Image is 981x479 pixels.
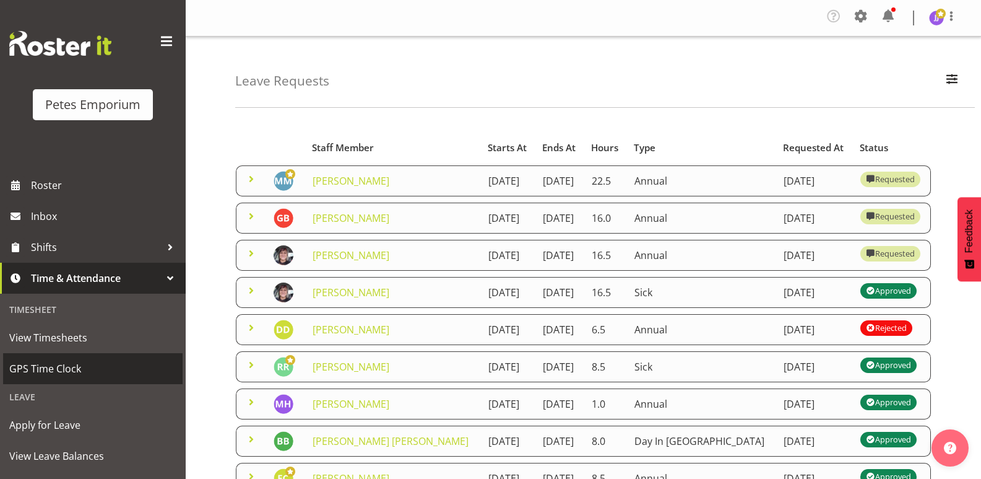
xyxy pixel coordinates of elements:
[584,165,627,196] td: 22.5
[776,351,853,382] td: [DATE]
[634,141,769,155] div: Type
[9,359,176,378] span: GPS Time Clock
[3,322,183,353] a: View Timesheets
[313,397,389,411] a: [PERSON_NAME]
[627,165,776,196] td: Annual
[31,238,161,257] span: Shifts
[274,431,293,451] img: beena-bist9974.jpg
[481,351,535,382] td: [DATE]
[866,432,910,447] div: Approved
[3,441,183,472] a: View Leave Balances
[3,410,183,441] a: Apply for Leave
[627,203,776,234] td: Annual
[957,197,981,281] button: Feedback - Show survey
[866,358,910,372] div: Approved
[9,328,176,347] span: View Timesheets
[776,426,853,457] td: [DATE]
[627,277,776,308] td: Sick
[584,389,627,420] td: 1.0
[584,277,627,308] td: 16.5
[481,426,535,457] td: [DATE]
[274,357,293,377] img: ruth-robertson-taylor722.jpg
[964,209,975,253] span: Feedback
[481,277,535,308] td: [DATE]
[866,320,906,335] div: Rejected
[535,240,584,271] td: [DATE]
[776,240,853,271] td: [DATE]
[313,248,389,262] a: [PERSON_NAME]
[274,320,293,340] img: danielle-donselaar8920.jpg
[929,11,944,25] img: janelle-jonkers702.jpg
[860,141,923,155] div: Status
[274,394,293,414] img: mackenzie-halford4471.jpg
[591,141,620,155] div: Hours
[31,269,161,288] span: Time & Attendance
[274,245,293,265] img: michelle-whaleb4506e5af45ffd00a26cc2b6420a9100.png
[776,314,853,345] td: [DATE]
[776,203,853,234] td: [DATE]
[9,31,111,56] img: Rosterit website logo
[481,314,535,345] td: [DATE]
[776,277,853,308] td: [DATE]
[866,395,910,410] div: Approved
[535,389,584,420] td: [DATE]
[313,286,389,299] a: [PERSON_NAME]
[627,426,776,457] td: Day In [GEOGRAPHIC_DATA]
[313,434,469,448] a: [PERSON_NAME] [PERSON_NAME]
[481,389,535,420] td: [DATE]
[535,351,584,382] td: [DATE]
[313,174,389,188] a: [PERSON_NAME]
[535,203,584,234] td: [DATE]
[627,389,776,420] td: Annual
[481,165,535,196] td: [DATE]
[542,141,577,155] div: Ends At
[627,240,776,271] td: Annual
[45,95,140,114] div: Petes Emporium
[776,165,853,196] td: [DATE]
[939,68,965,95] button: Filter Employees
[584,351,627,382] td: 8.5
[274,208,293,228] img: gillian-byford11184.jpg
[274,171,293,191] img: mandy-mosley3858.jpg
[584,240,627,271] td: 16.5
[9,416,176,434] span: Apply for Leave
[488,141,528,155] div: Starts At
[783,141,846,155] div: Requested At
[584,426,627,457] td: 8.0
[313,323,389,336] a: [PERSON_NAME]
[481,203,535,234] td: [DATE]
[9,447,176,465] span: View Leave Balances
[584,203,627,234] td: 16.0
[481,240,535,271] td: [DATE]
[3,297,183,322] div: Timesheet
[313,211,389,225] a: [PERSON_NAME]
[31,207,179,226] span: Inbox
[584,314,627,345] td: 6.5
[866,283,910,298] div: Approved
[866,209,914,224] div: Requested
[535,426,584,457] td: [DATE]
[535,277,584,308] td: [DATE]
[235,74,329,88] h4: Leave Requests
[3,384,183,410] div: Leave
[312,141,473,155] div: Staff Member
[627,351,776,382] td: Sick
[274,283,293,302] img: michelle-whaleb4506e5af45ffd00a26cc2b6420a9100.png
[313,360,389,374] a: [PERSON_NAME]
[627,314,776,345] td: Annual
[535,165,584,196] td: [DATE]
[535,314,584,345] td: [DATE]
[866,246,914,261] div: Requested
[866,172,914,187] div: Requested
[944,442,956,454] img: help-xxl-2.png
[31,176,179,195] span: Roster
[3,353,183,384] a: GPS Time Clock
[776,389,853,420] td: [DATE]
